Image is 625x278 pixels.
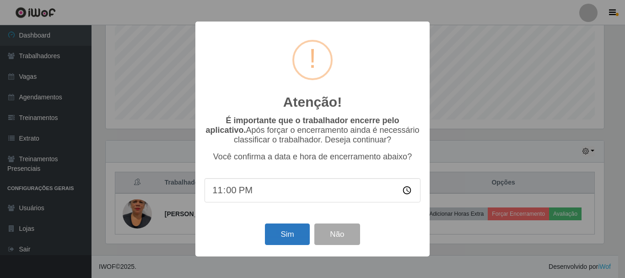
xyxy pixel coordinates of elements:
p: Após forçar o encerramento ainda é necessário classificar o trabalhador. Deseja continuar? [205,116,420,145]
button: Sim [265,223,309,245]
button: Não [314,223,360,245]
p: Você confirma a data e hora de encerramento abaixo? [205,152,420,162]
b: É importante que o trabalhador encerre pelo aplicativo. [205,116,399,135]
h2: Atenção! [283,94,342,110]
